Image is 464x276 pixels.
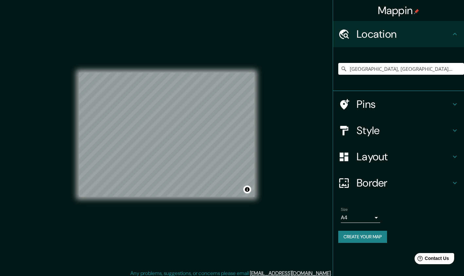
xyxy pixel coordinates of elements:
h4: Layout [357,150,451,163]
button: Create your map [338,231,387,243]
h4: Pins [357,98,451,111]
canvas: Map [79,72,254,197]
div: Style [333,117,464,144]
div: Pins [333,91,464,117]
div: A4 [341,212,380,223]
input: Pick your city or area [338,63,464,75]
div: Layout [333,144,464,170]
h4: Border [357,176,451,189]
button: Toggle attribution [243,186,251,193]
h4: Style [357,124,451,137]
h4: Mappin [378,4,419,17]
label: Size [341,207,348,212]
h4: Location [357,28,451,41]
iframe: Help widget launcher [406,250,457,269]
div: Location [333,21,464,47]
img: pin-icon.png [414,9,419,14]
div: Border [333,170,464,196]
